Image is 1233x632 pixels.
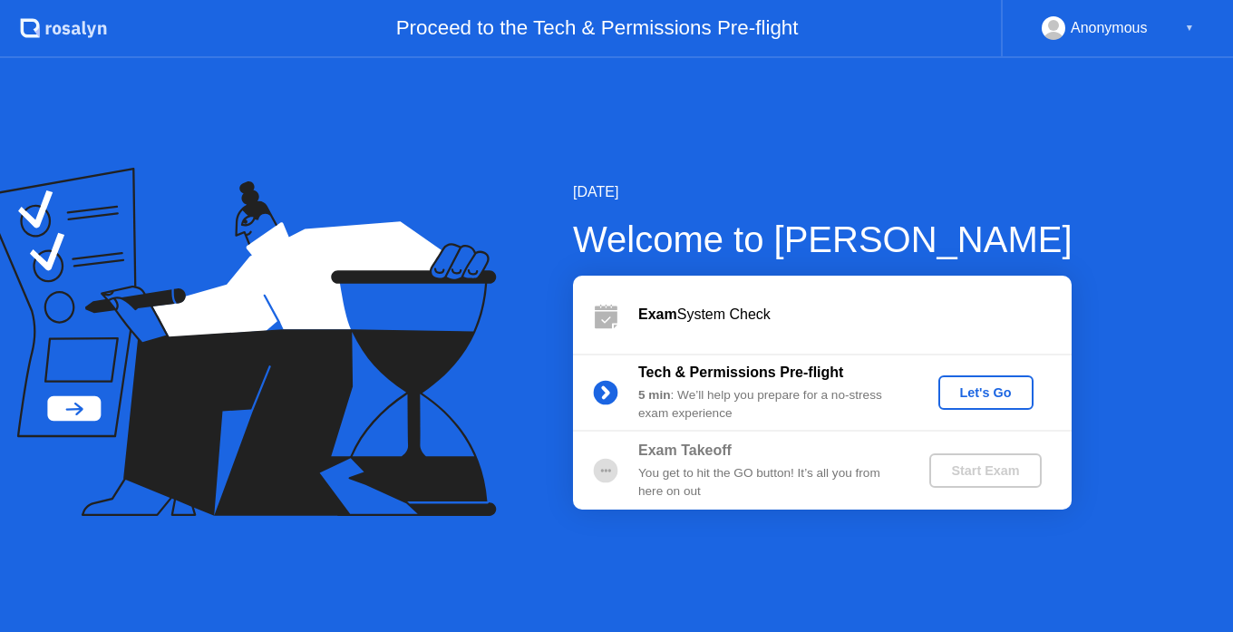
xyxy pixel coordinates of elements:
[1185,16,1194,40] div: ▼
[573,181,1073,203] div: [DATE]
[573,212,1073,267] div: Welcome to [PERSON_NAME]
[638,306,677,322] b: Exam
[938,375,1034,410] button: Let's Go
[638,388,671,402] b: 5 min
[638,442,732,458] b: Exam Takeoff
[638,386,899,423] div: : We’ll help you prepare for a no-stress exam experience
[937,463,1034,478] div: Start Exam
[1071,16,1148,40] div: Anonymous
[638,304,1072,326] div: System Check
[929,453,1041,488] button: Start Exam
[946,385,1026,400] div: Let's Go
[638,365,843,380] b: Tech & Permissions Pre-flight
[638,464,899,501] div: You get to hit the GO button! It’s all you from here on out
